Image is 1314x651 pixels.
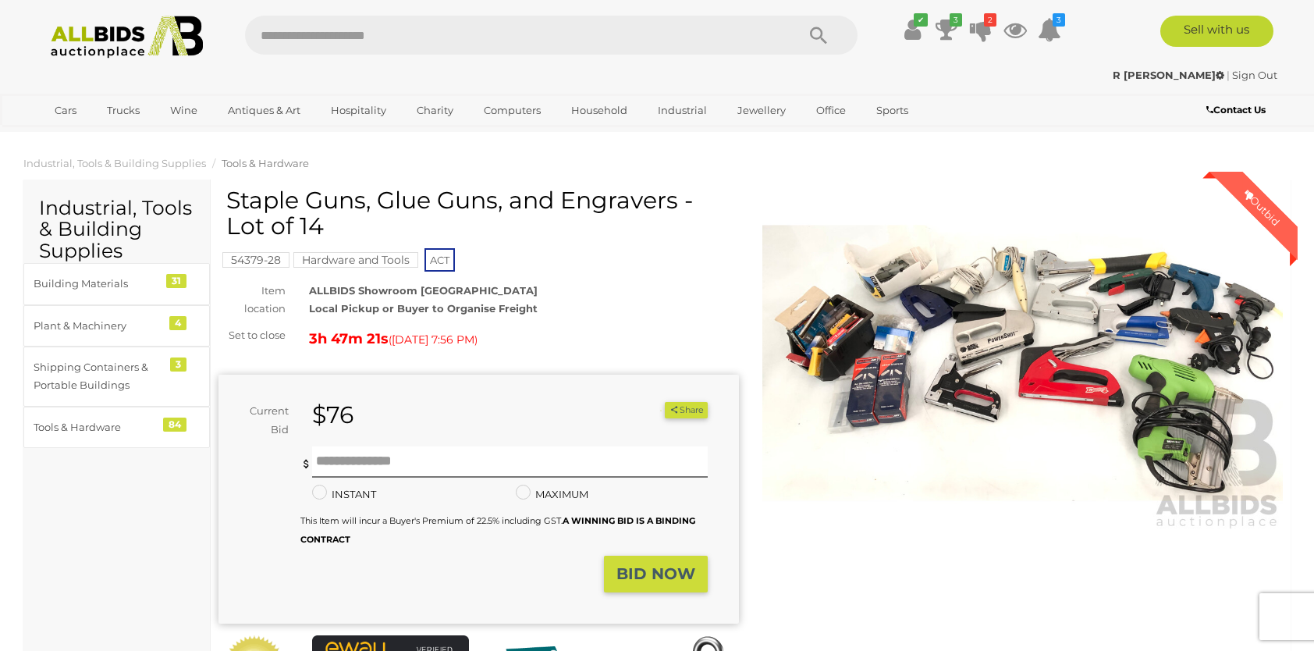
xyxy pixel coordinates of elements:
i: ✔ [914,13,928,27]
a: Tools & Hardware 84 [23,407,210,448]
a: Sports [866,98,918,123]
button: BID NOW [604,556,708,592]
span: ( ) [389,333,478,346]
div: Plant & Machinery [34,317,162,335]
b: A WINNING BID IS A BINDING CONTRACT [300,515,695,544]
a: 54379-28 [222,254,289,266]
a: Antiques & Art [218,98,311,123]
strong: BID NOW [616,564,695,583]
div: Building Materials [34,275,162,293]
small: This Item will incur a Buyer's Premium of 22.5% including GST. [300,515,695,544]
a: Sell with us [1160,16,1273,47]
div: 3 [170,358,186,372]
strong: ALLBIDS Showroom [GEOGRAPHIC_DATA] [309,284,538,297]
button: Share [665,402,708,418]
label: INSTANT [312,486,376,503]
strong: $76 [312,400,353,429]
a: Shipping Containers & Portable Buildings 3 [23,347,210,407]
a: Cars [44,98,87,123]
a: Plant & Machinery 4 [23,305,210,347]
a: Jewellery [727,98,796,123]
a: Hardware and Tools [293,254,418,266]
a: Wine [160,98,208,123]
a: [GEOGRAPHIC_DATA] [44,123,176,149]
span: | [1227,69,1230,81]
a: Sign Out [1232,69,1277,81]
strong: 3h 47m 21s [309,330,389,347]
mark: 54379-28 [222,252,289,268]
div: Outbid [1226,172,1298,244]
label: MAXIMUM [516,486,588,503]
a: Industrial [648,98,717,123]
i: 3 [950,13,962,27]
span: ACT [424,248,455,272]
a: Computers [474,98,551,123]
a: 3 [935,16,958,44]
a: Trucks [97,98,150,123]
strong: R [PERSON_NAME] [1113,69,1224,81]
a: Building Materials 31 [23,263,210,304]
div: Set to close [207,326,297,344]
h1: Staple Guns, Glue Guns, and Engravers - Lot of 14 [226,187,735,239]
a: 3 [1038,16,1061,44]
i: 3 [1053,13,1065,27]
div: Current Bid [218,402,300,439]
button: Search [780,16,858,55]
span: [DATE] 7:56 PM [392,333,474,347]
a: R [PERSON_NAME] [1113,69,1227,81]
div: Shipping Containers & Portable Buildings [34,358,162,395]
div: Tools & Hardware [34,418,162,436]
li: Unwatch this item [647,403,662,418]
img: Staple Guns, Glue Guns, and Engravers - Lot of 14 [762,195,1283,531]
a: Household [561,98,637,123]
strong: Local Pickup or Buyer to Organise Freight [309,302,538,315]
a: ✔ [900,16,924,44]
div: 31 [166,274,186,288]
h2: Industrial, Tools & Building Supplies [39,197,194,262]
div: Item location [207,282,297,318]
a: Charity [407,98,463,123]
div: 84 [163,418,186,432]
div: 4 [169,316,186,330]
a: Tools & Hardware [222,157,309,169]
i: 2 [984,13,996,27]
mark: Hardware and Tools [293,252,418,268]
b: Contact Us [1206,104,1266,116]
a: Contact Us [1206,101,1270,119]
a: 2 [969,16,993,44]
a: Hospitality [321,98,396,123]
img: Allbids.com.au [42,16,211,59]
a: Office [806,98,856,123]
a: Industrial, Tools & Building Supplies [23,157,206,169]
